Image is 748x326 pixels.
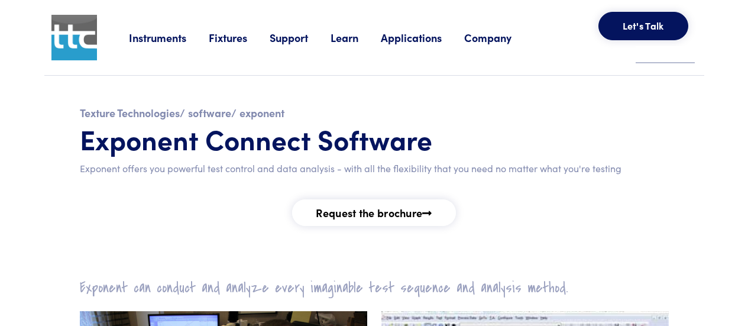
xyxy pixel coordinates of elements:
[464,30,534,45] a: Company
[51,15,97,60] img: ttc_logo_1x1_v1.0.png
[80,161,669,176] p: Exponent offers you powerful test control and data analysis - with all the flexibility that you n...
[188,105,231,120] a: software
[188,105,237,120] h6: /
[80,122,669,156] h1: Exponent Connect Software
[209,30,270,45] a: Fixtures
[239,105,284,120] a: exponent
[80,105,180,120] a: Texture Technologies
[270,30,331,45] a: Support
[331,30,381,45] a: Learn
[129,30,209,45] a: Instruments
[598,12,688,40] button: Let's Talk
[73,279,676,297] h2: Exponent can conduct and analyze every imaginable test sequence and analysis method.
[292,199,455,226] a: Request the brochure
[80,105,185,120] h6: /
[381,30,464,45] a: Applications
